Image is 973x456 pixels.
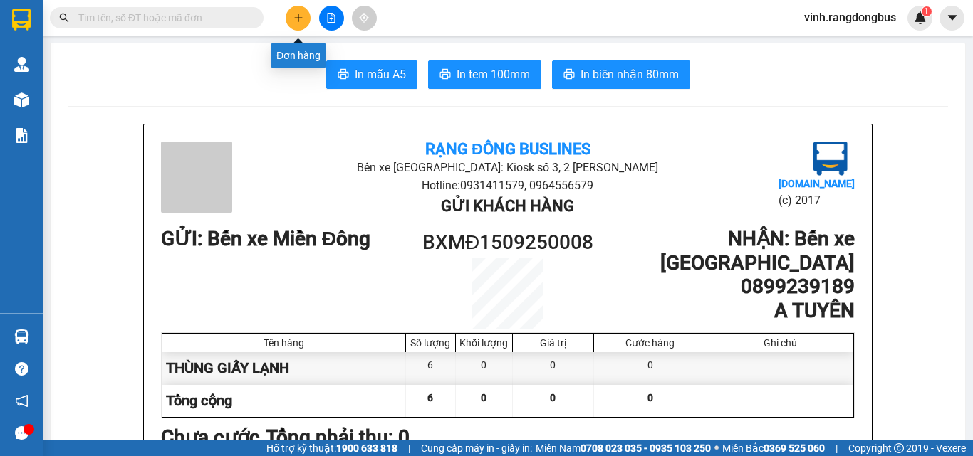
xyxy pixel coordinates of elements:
span: Cung cấp máy in - giấy in: [421,440,532,456]
span: 0 [481,392,486,403]
img: warehouse-icon [14,92,29,107]
b: Chưa cước [161,425,260,449]
img: solution-icon [14,128,29,143]
button: printerIn tem 100mm [428,60,541,89]
span: 0 [647,392,653,403]
span: caret-down [946,11,959,24]
b: NHẬN : Bến xe [GEOGRAPHIC_DATA] [660,227,855,275]
span: question-circle [15,362,28,376]
strong: 0708 023 035 - 0935 103 250 [581,442,711,454]
button: plus [286,6,311,31]
b: [DOMAIN_NAME] [779,178,855,189]
span: aim [359,13,369,23]
li: VP Bến xe Miền Đông [7,77,98,108]
img: logo-vxr [12,9,31,31]
li: (c) 2017 [779,191,855,209]
b: Rạng Đông Buslines [425,140,590,158]
div: 0 [513,352,594,384]
button: printerIn mẫu A5 [326,60,417,89]
span: In tem 100mm [457,65,530,83]
div: Tên hàng [166,337,402,349]
li: Rạng Đông Buslines [7,7,207,60]
span: 0 [550,392,556,403]
strong: 0369 525 060 [764,442,825,454]
img: icon-new-feature [914,11,927,24]
b: GỬI : Bến xe Miền Đông [161,227,370,250]
div: Ghi chú [711,337,850,349]
span: | [836,440,838,456]
span: In mẫu A5 [355,65,406,83]
h1: BXMĐ1509250008 [421,227,595,258]
button: aim [352,6,377,31]
span: search [59,13,69,23]
li: Bến xe [GEOGRAPHIC_DATA]: Kiosk số 3, 2 [PERSON_NAME] [276,159,739,176]
span: copyright [894,443,904,453]
strong: 1900 633 818 [336,442,397,454]
div: 0 [456,352,513,384]
img: warehouse-icon [14,57,29,72]
span: ⚪️ [714,445,719,451]
div: THÙNG GIẤY LẠNH [162,352,406,384]
span: printer [338,68,349,82]
li: VP Bến xe [GEOGRAPHIC_DATA] [98,77,189,124]
h1: 0899239189 [595,275,855,299]
div: 6 [406,352,456,384]
img: warehouse-icon [14,329,29,344]
button: caret-down [940,6,964,31]
span: vinh.rangdongbus [793,9,907,26]
img: logo.jpg [813,142,848,176]
div: Cước hàng [598,337,703,349]
li: Hotline: 0931411579, 0964556579 [276,176,739,194]
span: printer [439,68,451,82]
span: Tổng cộng [166,392,232,409]
span: file-add [326,13,336,23]
span: | [408,440,410,456]
button: file-add [319,6,344,31]
button: printerIn biên nhận 80mm [552,60,690,89]
div: Khối lượng [459,337,509,349]
span: 1 [924,6,929,16]
sup: 1 [922,6,932,16]
div: Đơn hàng [271,43,326,68]
span: plus [293,13,303,23]
span: 6 [427,392,433,403]
h1: A TUYÊN [595,299,855,323]
div: Giá trị [516,337,590,349]
b: Tổng phải thu: 0 [266,425,410,449]
span: Miền Nam [536,440,711,456]
input: Tìm tên, số ĐT hoặc mã đơn [78,10,246,26]
span: printer [563,68,575,82]
span: message [15,426,28,440]
div: 0 [594,352,707,384]
span: notification [15,394,28,408]
b: Gửi khách hàng [441,197,574,215]
span: In biên nhận 80mm [581,65,679,83]
div: Số lượng [410,337,452,349]
span: Miền Bắc [722,440,825,456]
span: Hỗ trợ kỹ thuật: [266,440,397,456]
